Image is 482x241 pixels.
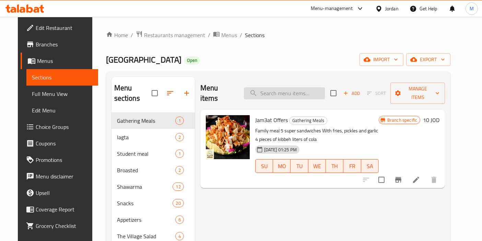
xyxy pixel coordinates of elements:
[26,102,98,119] a: Edit Menu
[117,150,175,158] span: Student meal
[326,86,341,100] span: Select section
[144,31,205,39] span: Restaurants management
[175,133,184,141] div: items
[184,56,200,65] div: Open
[291,159,308,173] button: TU
[175,150,184,158] div: items
[365,55,398,64] span: import
[111,178,195,195] div: Shawarma12
[111,195,195,211] div: Snacks20
[290,117,327,124] span: Gathering Meals
[385,117,420,123] span: Branch specific
[117,166,175,174] span: Broasted
[213,31,237,40] a: Menus
[131,31,133,39] li: /
[21,20,98,36] a: Edit Restaurant
[346,161,358,171] span: FR
[343,159,361,173] button: FR
[26,69,98,86] a: Sections
[111,112,195,129] div: Gathering Meals1
[360,53,403,66] button: import
[173,200,183,207] span: 20
[36,222,93,230] span: Grocery Checklist
[36,40,93,48] span: Branches
[37,57,93,65] span: Menus
[255,115,288,125] span: Jam3at Offers
[208,31,210,39] li: /
[176,217,184,223] span: 6
[412,176,420,184] a: Edit menu item
[175,166,184,174] div: items
[173,199,184,207] div: items
[289,117,327,125] div: Gathering Meals
[117,117,175,125] span: Gathering Meals
[176,233,184,240] span: 4
[390,172,407,188] button: Branch-specific-item
[221,31,237,39] span: Menus
[176,134,184,141] span: 2
[36,205,93,213] span: Coverage Report
[21,168,98,185] a: Menu disclaimer
[173,184,183,190] span: 12
[423,115,439,125] h6: 10 JOD
[273,159,291,173] button: MO
[311,161,323,171] span: WE
[173,183,184,191] div: items
[111,129,195,145] div: lagta2
[329,161,341,171] span: TH
[361,159,379,173] button: SA
[178,85,195,101] button: Add section
[21,36,98,53] a: Branches
[311,4,353,13] div: Menu-management
[342,89,361,97] span: Add
[390,83,445,104] button: Manage items
[36,24,93,32] span: Edit Restaurant
[114,83,152,103] h2: Menu sections
[111,211,195,228] div: Appetizers6
[396,85,439,102] span: Manage items
[276,161,288,171] span: MO
[21,218,98,234] a: Grocery Checklist
[175,117,184,125] div: items
[21,135,98,152] a: Coupons
[175,232,184,240] div: items
[206,115,250,159] img: Jam3at Offers
[21,119,98,135] a: Choice Groups
[36,156,93,164] span: Promotions
[117,216,175,224] span: Appetizers
[244,87,325,99] input: search
[106,52,181,67] span: [GEOGRAPHIC_DATA]
[240,31,242,39] li: /
[111,145,195,162] div: Student meal1
[117,133,175,141] span: lagta
[36,172,93,180] span: Menu disclaimer
[21,53,98,69] a: Menus
[117,232,175,240] span: The Village Salad
[175,216,184,224] div: items
[21,185,98,201] a: Upsell
[341,88,363,99] button: Add
[162,85,178,101] span: Sort sections
[364,161,376,171] span: SA
[326,159,343,173] button: TH
[412,55,445,64] span: export
[176,118,184,124] span: 1
[111,162,195,178] div: Broasted2
[32,90,93,98] span: Full Menu View
[106,31,451,40] nav: breadcrumb
[26,86,98,102] a: Full Menu View
[200,83,236,103] h2: Menu items
[341,88,363,99] span: Add item
[426,172,442,188] button: delete
[117,183,173,191] div: Shawarma
[363,88,390,99] span: Select section first
[21,152,98,168] a: Promotions
[406,53,450,66] button: export
[117,199,173,207] span: Snacks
